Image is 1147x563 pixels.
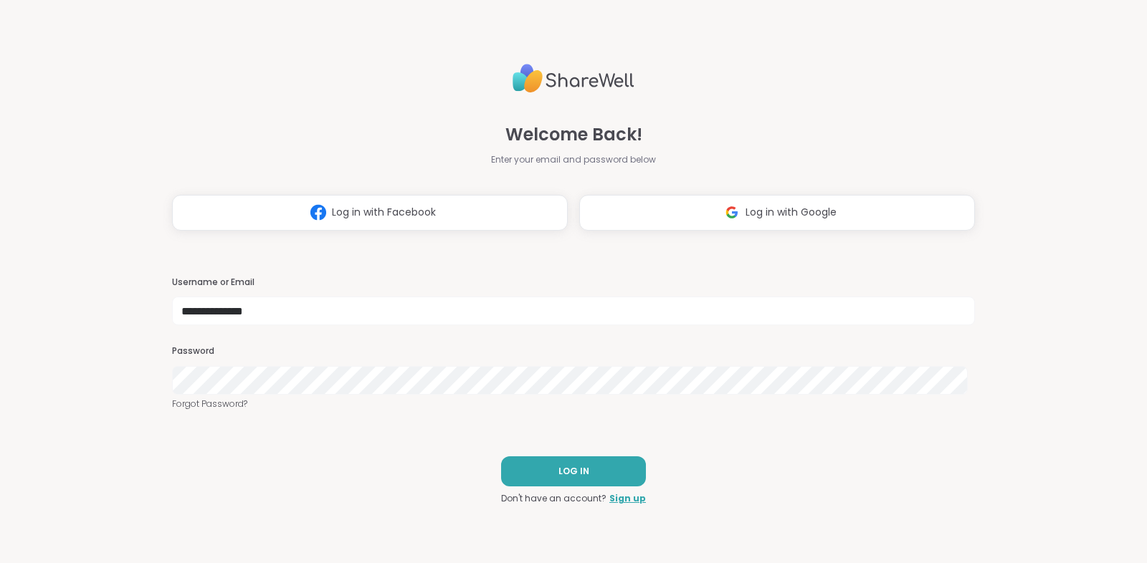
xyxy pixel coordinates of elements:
[332,205,436,220] span: Log in with Facebook
[305,199,332,226] img: ShareWell Logomark
[609,492,646,505] a: Sign up
[558,465,589,478] span: LOG IN
[491,153,656,166] span: Enter your email and password below
[501,456,646,486] button: LOG IN
[172,276,975,289] h3: Username or Email
[501,492,606,505] span: Don't have an account?
[172,398,975,410] a: Forgot Password?
[579,195,975,231] button: Log in with Google
[513,58,634,99] img: ShareWell Logo
[505,122,642,148] span: Welcome Back!
[172,195,568,231] button: Log in with Facebook
[718,199,746,226] img: ShareWell Logomark
[746,205,837,220] span: Log in with Google
[172,345,975,357] h3: Password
